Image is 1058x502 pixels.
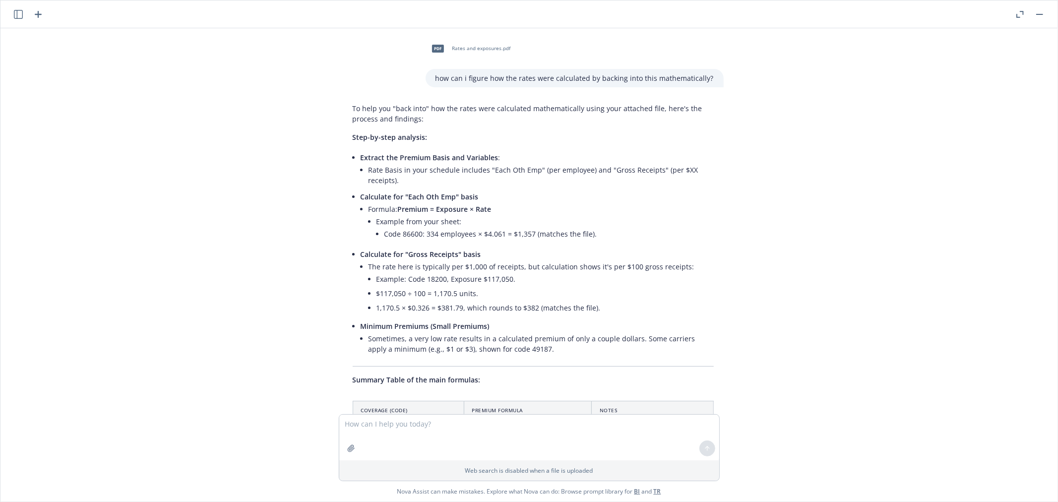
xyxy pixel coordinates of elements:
li: Example: Code 18200, Exposure $117,050. [376,272,714,286]
span: Calculate for "Each Oth Emp" basis [361,192,479,201]
li: 1,170.5 × $0.326 = $381.79, which rounds to $382 (matches the file). [376,301,714,315]
li: Formula: [369,202,714,245]
li: Rate Basis in your schedule includes "Each Oth Emp" (per employee) and "Gross Receipts" (per $XX ... [369,163,714,188]
span: Rates and exposures.pdf [452,45,511,52]
span: Minimum Premiums (Small Premiums) [361,321,490,331]
th: Notes [592,401,713,420]
p: : [361,152,714,163]
a: TR [654,487,661,496]
span: Extract the Premium Basis and Variables [361,153,498,162]
th: Coverage (Code) [353,401,464,420]
p: how can i figure how the rates were calculated by backing into this mathematically? [436,73,714,83]
li: Sometimes, a very low rate results in a calculated premium of only a couple dollars. Some carrier... [369,331,714,356]
li: Code 86600: 334 employees × $4.061 = $1,357 (matches the file). [384,227,714,241]
li: Example from your sheet: [376,214,714,243]
p: Web search is disabled when a file is uploaded [345,466,713,475]
span: Step-by-step analysis: [353,132,428,142]
li: $117,050 ÷ 100 = 1,170.5 units. [376,286,714,301]
span: Summary Table of the main formulas: [353,375,481,384]
span: Nova Assist can make mistakes. Explore what Nova can do: Browse prompt library for and [397,481,661,502]
span: Calculate for "Gross Receipts" basis [361,250,481,259]
div: pdfRates and exposures.pdf [426,36,513,61]
li: The rate here is typically per $1,000 of receipts, but calculation shows it's per $100 gross rece... [369,259,714,317]
span: pdf [432,45,444,52]
span: Premium = Exposure × Rate [398,204,492,214]
th: Premium Formula [464,401,592,420]
p: To help you "back into" how the rates were calculated mathematically using your attached file, he... [353,103,714,124]
a: BI [634,487,640,496]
